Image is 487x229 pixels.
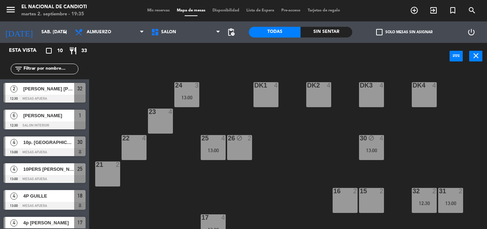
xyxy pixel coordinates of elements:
span: Mis reservas [144,9,173,13]
div: 3 [195,82,199,89]
div: 4 [221,214,226,221]
span: 4 [10,166,17,173]
span: Mapa de mesas [173,9,209,13]
i: arrow_drop_down [61,28,70,36]
div: martes 2. septiembre - 19:35 [21,11,87,18]
div: 31 [439,188,439,194]
i: exit_to_app [429,6,438,15]
span: 17 [77,218,82,227]
span: check_box_outline_blank [376,29,383,35]
div: 2 [459,188,463,194]
span: 4p [PERSON_NAME] [23,219,74,226]
span: pending_actions [227,28,235,36]
div: 12:30 [412,201,437,206]
div: 2 [353,188,358,194]
i: power_settings_new [467,28,476,36]
div: 13:00 [359,148,384,153]
span: 32 [77,84,82,93]
div: 13:00 [438,201,463,206]
div: 22 [122,135,123,141]
div: 4 [380,82,384,89]
label: Solo mesas sin asignar [376,29,432,35]
div: Esta vista [4,46,51,55]
button: power_input [450,51,463,61]
span: 10PERS [PERSON_NAME] [23,165,74,173]
div: 24 [175,82,175,89]
div: 4 [380,135,384,141]
i: close [472,51,480,60]
div: DK2 [307,82,307,89]
span: 4 [10,139,17,146]
span: 10 [57,47,63,55]
span: 30 [77,138,82,146]
div: El Nacional de Candioti [21,4,87,11]
div: 4 [142,135,147,141]
div: 13:00 [174,95,199,100]
span: 33 [81,47,87,55]
span: 4 [10,219,17,226]
span: 1 [79,111,81,120]
div: Sin sentar [301,27,352,38]
span: [PERSON_NAME] [PERSON_NAME] [23,85,74,93]
span: 4P GUILLE [23,192,74,200]
i: menu [5,4,16,15]
span: Lista de Espera [243,9,278,13]
i: add_circle_outline [410,6,419,15]
div: 2 [248,135,252,141]
span: SALON [161,30,176,35]
span: 6 [10,112,17,119]
span: Disponibilidad [209,9,243,13]
i: block [236,135,242,141]
div: 2 [116,161,120,168]
div: 4 [274,82,278,89]
span: 2 [10,85,17,93]
i: turned_in_not [448,6,457,15]
i: power_input [452,51,461,60]
button: menu [5,4,16,18]
div: 2 [380,188,384,194]
button: close [469,51,482,61]
div: 4 [169,109,173,115]
div: 4 [327,82,331,89]
div: Todas [249,27,301,38]
span: Tarjetas de regalo [304,9,344,13]
div: 4 [221,135,226,141]
div: 2 [432,188,437,194]
span: [PERSON_NAME] [23,112,74,119]
span: 18 [77,191,82,200]
i: filter_list [14,65,23,73]
div: DK1 [254,82,255,89]
span: 10p. [GEOGRAPHIC_DATA] [23,139,74,146]
div: 13:00 [201,148,226,153]
input: Filtrar por nombre... [23,65,78,73]
div: 4 [432,82,437,89]
i: block [368,135,374,141]
span: 4 [10,193,17,200]
i: crop_square [45,46,53,55]
span: 25 [77,165,82,173]
i: restaurant [69,46,77,55]
span: Almuerzo [87,30,111,35]
span: Pre-acceso [278,9,304,13]
i: search [468,6,476,15]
